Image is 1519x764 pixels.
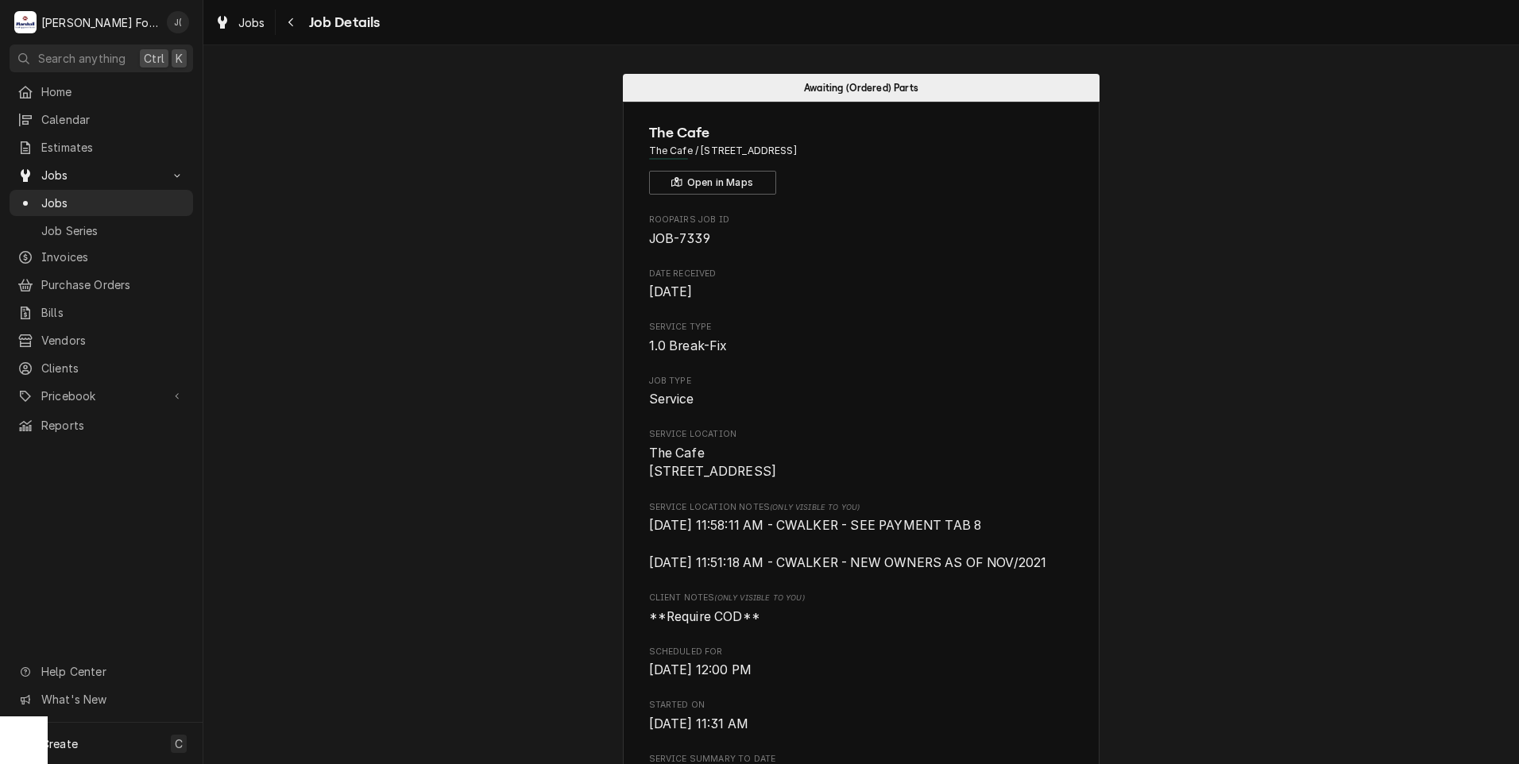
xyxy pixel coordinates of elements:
a: Job Series [10,218,193,244]
span: Scheduled For [649,661,1074,680]
a: Jobs [10,190,193,216]
span: Pricebook [41,388,161,404]
span: [DATE] 12:00 PM [649,662,752,677]
span: Home [41,83,185,100]
span: K [176,50,183,67]
div: Marshall Food Equipment Service's Avatar [14,11,37,33]
span: Service Location [649,428,1074,441]
span: Create [41,737,78,750]
div: Job Type [649,375,1074,409]
button: Navigate back [279,10,304,35]
div: [object Object] [649,501,1074,573]
a: Estimates [10,134,193,160]
span: Started On [649,715,1074,734]
span: Roopairs Job ID [649,214,1074,226]
a: Clients [10,355,193,381]
span: Job Details [304,12,381,33]
span: Search anything [38,50,126,67]
span: Service [649,392,694,407]
a: Go to Jobs [10,162,193,188]
span: Reports [41,417,185,434]
a: Home [10,79,193,105]
span: [object Object] [649,608,1074,627]
span: JOB-7339 [649,231,710,246]
span: Vendors [41,332,185,349]
span: Service Type [649,337,1074,356]
div: M [14,11,37,33]
span: [DATE] [649,284,693,299]
span: [object Object] [649,516,1074,573]
span: C [175,735,183,752]
div: [PERSON_NAME] Food Equipment Service [41,14,158,31]
span: Scheduled For [649,646,1074,658]
span: Jobs [41,195,185,211]
span: Estimates [41,139,185,156]
a: Purchase Orders [10,272,193,298]
span: (Only Visible to You) [770,503,860,511]
div: Roopairs Job ID [649,214,1074,248]
span: Clients [41,360,185,376]
button: Open in Maps [649,171,776,195]
span: Date Received [649,283,1074,302]
span: The Cafe [STREET_ADDRESS] [649,446,777,480]
a: Go to Pricebook [10,383,193,409]
span: Date Received [649,268,1074,280]
div: [object Object] [649,592,1074,626]
span: Service Location Notes [649,501,1074,514]
div: Service Location [649,428,1074,481]
span: Jobs [41,167,161,183]
div: Status [623,74,1100,102]
button: Search anythingCtrlK [10,44,193,72]
span: Awaiting (Ordered) Parts [804,83,918,93]
div: Scheduled For [649,646,1074,680]
span: Invoices [41,249,185,265]
div: Started On [649,699,1074,733]
div: Client Information [649,122,1074,195]
span: Service Location [649,444,1074,481]
span: Calendar [41,111,185,128]
span: Roopairs Job ID [649,230,1074,249]
a: Invoices [10,244,193,270]
span: Job Type [649,375,1074,388]
span: Job Series [41,222,185,239]
a: Reports [10,412,193,438]
span: Help Center [41,663,184,680]
a: Go to What's New [10,686,193,712]
a: Calendar [10,106,193,133]
span: Job Type [649,390,1074,409]
span: Service Type [649,321,1074,334]
span: Name [649,122,1074,144]
span: Address [649,144,1074,158]
span: Started On [649,699,1074,712]
span: [DATE] 11:58:11 AM - CWALKER - SEE PAYMENT TAB 8 [DATE] 11:51:18 AM - CWALKER - NEW OWNERS AS OF ... [649,518,1047,570]
div: Service Type [649,321,1074,355]
span: Purchase Orders [41,276,185,293]
span: What's New [41,691,184,708]
div: Jeff Debigare (109)'s Avatar [167,11,189,33]
span: Bills [41,304,185,321]
span: Client Notes [649,592,1074,604]
span: Ctrl [144,50,164,67]
div: Date Received [649,268,1074,302]
a: Go to Help Center [10,658,193,685]
span: [DATE] 11:31 AM [649,716,748,731]
div: J( [167,11,189,33]
a: Jobs [208,10,272,36]
span: (Only Visible to You) [714,593,804,602]
span: 1.0 Break-Fix [649,338,728,353]
span: Jobs [238,14,265,31]
a: Bills [10,299,193,326]
a: Vendors [10,327,193,353]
